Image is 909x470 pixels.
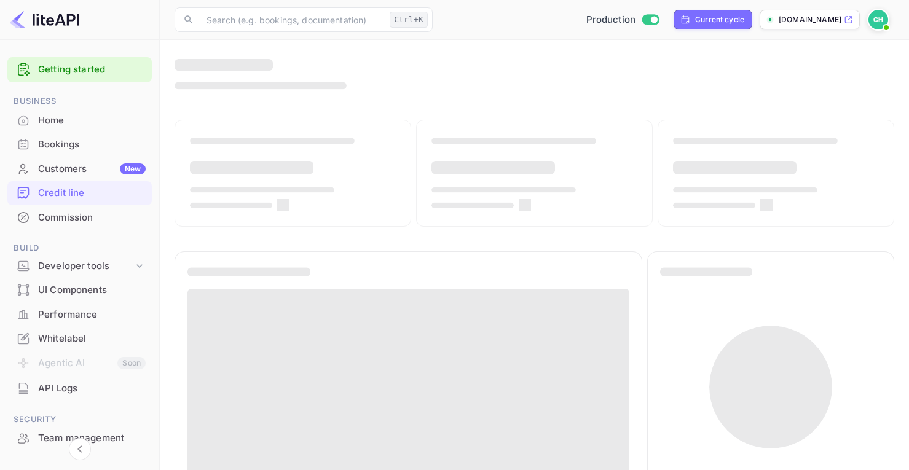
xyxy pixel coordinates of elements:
span: Build [7,241,152,255]
div: API Logs [38,382,146,396]
a: Home [7,109,152,131]
div: Performance [7,303,152,327]
a: Whitelabel [7,327,152,350]
span: Production [586,13,636,27]
span: Security [7,413,152,426]
div: Whitelabel [7,327,152,351]
div: Commission [7,206,152,230]
div: Getting started [7,57,152,82]
img: Cas Hulsbosch [868,10,888,29]
a: CustomersNew [7,157,152,180]
a: Commission [7,206,152,229]
div: Customers [38,162,146,176]
a: Credit line [7,181,152,204]
div: Click to change billing cycle [674,10,752,29]
a: API Logs [7,377,152,399]
button: Collapse navigation [69,438,91,460]
div: Bookings [7,133,152,157]
img: LiteAPI logo [10,10,79,29]
div: Switch to Sandbox mode [581,13,664,27]
div: Bookings [38,138,146,152]
a: Bookings [7,133,152,155]
div: Commission [38,211,146,225]
div: Current cycle [695,14,744,25]
div: Team management [7,426,152,450]
a: Performance [7,303,152,326]
div: CustomersNew [7,157,152,181]
input: Search (e.g. bookings, documentation) [199,7,385,32]
div: Whitelabel [38,332,146,346]
div: Performance [38,308,146,322]
div: Developer tools [7,256,152,277]
span: Business [7,95,152,108]
div: Developer tools [38,259,133,273]
a: Team management [7,426,152,449]
div: New [120,163,146,174]
div: Team management [38,431,146,445]
a: UI Components [7,278,152,301]
div: UI Components [38,283,146,297]
div: Home [7,109,152,133]
a: Getting started [38,63,146,77]
div: API Logs [7,377,152,401]
div: Home [38,114,146,128]
div: Ctrl+K [390,12,428,28]
p: [DOMAIN_NAME] [779,14,841,25]
div: Credit line [7,181,152,205]
div: Credit line [38,186,146,200]
div: UI Components [7,278,152,302]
